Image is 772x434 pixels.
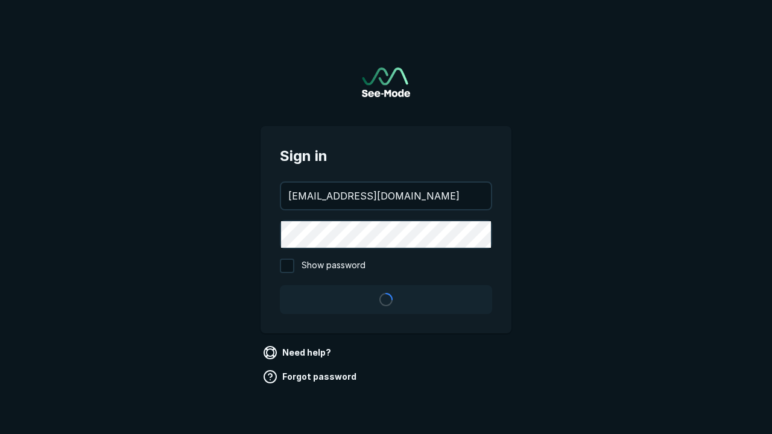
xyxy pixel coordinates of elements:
a: Need help? [261,343,336,362]
input: your@email.com [281,183,491,209]
img: See-Mode Logo [362,68,410,97]
a: Forgot password [261,367,361,386]
a: Go to sign in [362,68,410,97]
span: Show password [302,259,365,273]
span: Sign in [280,145,492,167]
